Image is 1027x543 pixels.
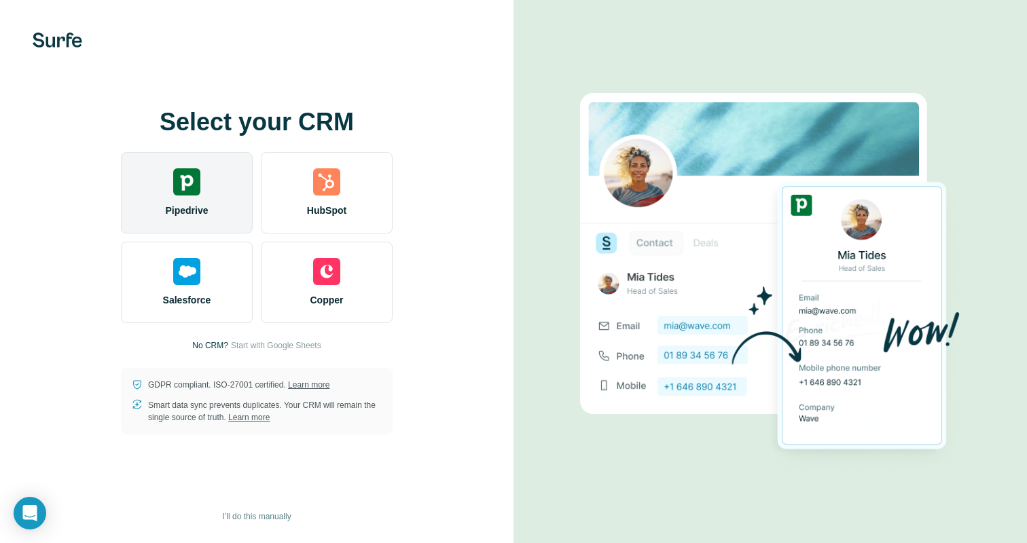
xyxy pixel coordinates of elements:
[148,399,382,424] p: Smart data sync prevents duplicates. Your CRM will remain the single source of truth.
[222,510,291,523] span: I’ll do this manually
[121,109,393,136] h1: Select your CRM
[307,204,346,217] span: HubSpot
[173,258,200,285] img: salesforce's logo
[192,339,228,352] p: No CRM?
[163,293,211,307] span: Salesforce
[580,70,960,473] img: PIPEDRIVE image
[14,497,46,529] div: Open Intercom Messenger
[148,379,329,391] p: GDPR compliant. ISO-27001 certified.
[165,204,208,217] span: Pipedrive
[313,258,340,285] img: copper's logo
[313,168,340,195] img: hubspot's logo
[231,339,321,352] button: Start with Google Sheets
[310,293,344,307] span: Copper
[228,413,270,422] a: Learn more
[173,168,200,195] img: pipedrive's logo
[288,380,329,390] a: Learn more
[33,33,82,48] img: Surfe's logo
[213,506,300,527] button: I’ll do this manually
